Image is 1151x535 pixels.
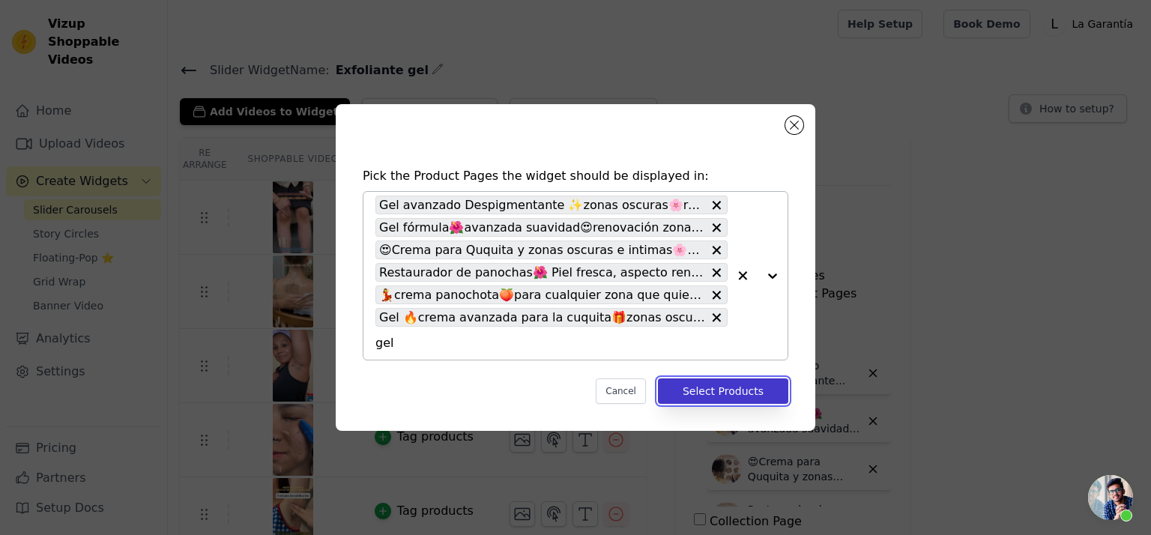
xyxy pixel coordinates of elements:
h4: Pick the Product Pages the widget should be displayed in: [363,167,788,185]
span: 💃crema panochota🍑para cualquier zona que quieras blanquear [379,285,706,304]
span: Gel fórmula🌺avanzada suavidad😍renovación zonas intimas [379,218,706,237]
span: Gel 🔥crema avanzada para la cuquita🎁zonas oscuras [379,308,706,327]
button: Select Products [658,378,788,404]
a: Chat abierto [1088,475,1133,520]
span: 😍Crema para Ququita y zonas oscuras e intimas🌸despigmentante [379,241,706,259]
button: Close modal [785,116,803,134]
button: Cancel [596,378,646,404]
span: Restaurador de panochas🌺 Piel fresca, aspecto renovado😍crema despigmentante [379,263,706,282]
span: Gel avanzado Despigmentante ✨zonas oscuras🌸rosadita [379,196,706,214]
